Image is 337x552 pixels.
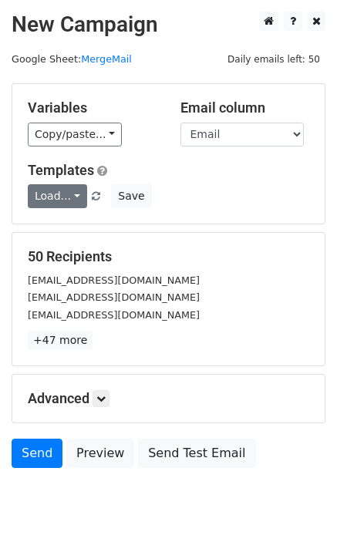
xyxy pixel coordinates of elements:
[28,248,309,265] h5: 50 Recipients
[12,53,132,65] small: Google Sheet:
[28,99,157,116] h5: Variables
[111,184,151,208] button: Save
[28,390,309,407] h5: Advanced
[28,162,94,178] a: Templates
[28,291,200,303] small: [EMAIL_ADDRESS][DOMAIN_NAME]
[66,439,134,468] a: Preview
[260,478,337,552] iframe: Chat Widget
[28,274,200,286] small: [EMAIL_ADDRESS][DOMAIN_NAME]
[138,439,255,468] a: Send Test Email
[28,123,122,146] a: Copy/paste...
[12,439,62,468] a: Send
[12,12,325,38] h2: New Campaign
[222,51,325,68] span: Daily emails left: 50
[81,53,132,65] a: MergeMail
[180,99,310,116] h5: Email column
[222,53,325,65] a: Daily emails left: 50
[28,184,87,208] a: Load...
[28,331,93,350] a: +47 more
[28,309,200,321] small: [EMAIL_ADDRESS][DOMAIN_NAME]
